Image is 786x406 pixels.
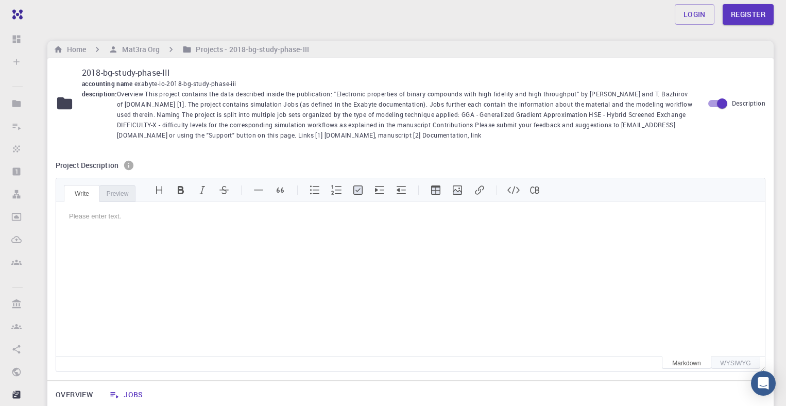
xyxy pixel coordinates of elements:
button: Bold [173,182,189,198]
a: Login [675,4,714,25]
button: Line [250,182,267,198]
button: Insert link [471,182,487,198]
div: WYSIWYG [711,357,760,369]
button: Ordered list [328,182,345,198]
button: Inline code [505,182,522,198]
span: accounting name [82,79,134,88]
h6: Project Description [56,160,118,171]
button: Italic [194,182,211,198]
span: description : [82,89,117,141]
span: exabyte-io-2018-bg-study-phase-iii [134,79,241,88]
span: Description [732,99,765,107]
div: Open Intercom Messenger [751,371,776,396]
button: Insert table [428,182,444,198]
div: Markdown [662,357,711,369]
h6: Mat3ra Org [118,44,160,55]
h6: Projects - 2018-bg-study-phase-III [192,44,309,55]
button: Outdent [393,182,409,198]
p: 2018-bg-study-phase-III [82,66,694,79]
span: Please enter text. [69,212,121,220]
button: Strike [216,182,232,198]
button: Indent [371,182,388,198]
h6: Home [63,44,86,55]
button: Unordered list [306,182,323,198]
button: Task [350,182,366,198]
button: Blockquote [272,182,288,198]
a: Register [723,4,774,25]
div: Preview [99,185,135,202]
nav: breadcrumb [52,44,311,55]
span: Overview This project contains the data described inside the publication: "Electronic properties ... [117,89,694,141]
img: logo [8,9,23,20]
button: Headings [151,182,167,198]
button: Insert codeBlock [527,182,543,198]
button: info [121,157,137,174]
button: Insert image [449,182,466,198]
div: Write [64,185,100,202]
